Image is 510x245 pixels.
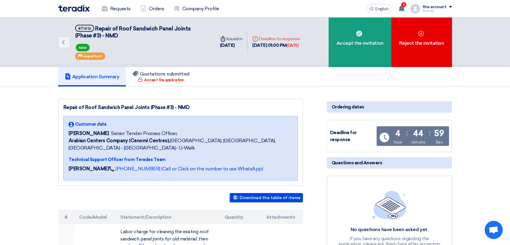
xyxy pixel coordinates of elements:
font: [DATE] [287,43,298,48]
a: 📞 [PHONE_NUMBER] (Call or Click on the number to use WhatsApp) [109,166,263,172]
font: #71416 [78,26,91,31]
img: Teradix logo [58,5,90,12]
img: profile_test.png [410,4,420,14]
a: Orders [135,2,169,15]
font: Quotations submitted [140,71,189,77]
font: Issued in [227,36,243,41]
font: 3 [403,2,405,7]
div: Open chat [485,221,503,239]
h5: Repair of Roof Sandwich Panel Joints (Phase #3) - NMD [75,25,208,40]
font: new [79,46,87,50]
font: Download the table of items [240,195,300,201]
font: Ordering dates [332,104,364,110]
a: Application Summary [58,67,126,86]
font: Quantity [225,214,244,220]
font: Technical Support Officer from Teradex Team [69,157,166,162]
font: 59 [434,128,444,138]
font: important [83,54,102,58]
font: : [429,128,431,137]
a: Requests [97,2,135,15]
font: Requests [110,6,131,11]
font: Deadline for response [259,36,300,41]
font: 4 [395,128,400,138]
font: : [406,128,408,137]
font: Orders [149,6,164,11]
font: Attachments [266,214,295,220]
font: minute [411,140,425,145]
font: Statement/Description [120,214,171,220]
font: hour [394,140,402,145]
font: Sec [435,140,443,145]
font: Repair of Roof Sandwich Panel Joints (Phase #3) - NMD [75,25,191,39]
a: Quotations submitted Accept the application [126,67,196,86]
font: Accept the application [144,78,184,82]
font: Senior Tender Process Officer, [111,131,177,136]
button: English [367,4,391,14]
font: Arabian Centers Company (Cenomi Centres), [69,138,170,143]
font: Farman [422,9,434,13]
font: the account [422,4,447,9]
font: [DATE] [220,43,235,48]
font: Repair of Roof Sandwich Panel Joints (Phase #3) - NMD [63,105,190,110]
font: # [65,214,68,220]
font: 44 [413,128,423,138]
font: Customer data [75,122,107,127]
font: No questions have been asked yet. [351,227,428,232]
font: [PERSON_NAME] [69,166,109,172]
font: Reject the invitation [399,40,444,46]
button: Download the table of items [230,193,303,202]
font: Questions and Answers [332,160,382,166]
font: Code/Model [79,214,107,220]
font: Deadline for response [330,130,357,142]
font: Accept the invitation [336,40,384,46]
font: English [375,6,389,11]
font: [DATE] 01:00 PM [252,43,287,48]
font: [PERSON_NAME] [69,131,109,136]
img: empty_state_list.svg [372,191,406,219]
font: Application Summary [72,74,120,79]
font: [GEOGRAPHIC_DATA], [GEOGRAPHIC_DATA], [GEOGRAPHIC_DATA] - [GEOGRAPHIC_DATA]- U-Walk [69,138,276,151]
font: Company Profile [182,6,219,11]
